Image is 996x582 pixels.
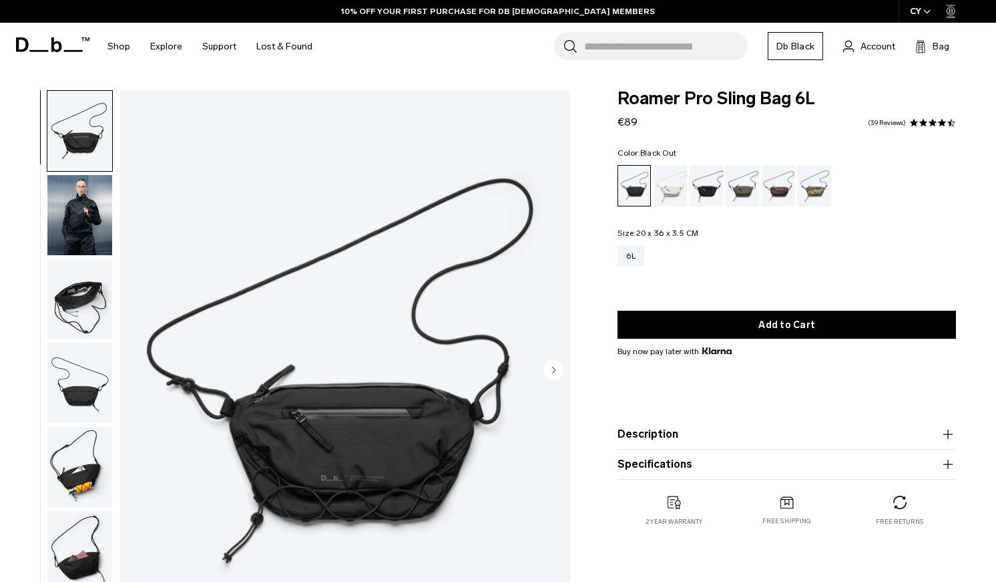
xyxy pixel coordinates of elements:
[543,360,563,383] button: Next slide
[640,148,676,158] span: Black Out
[617,456,956,472] button: Specifications
[843,38,895,54] a: Account
[47,174,113,256] button: Roamer Pro Sling Bag 6L Black Out
[256,23,312,70] a: Lost & Found
[860,39,895,53] span: Account
[617,345,731,357] span: Buy now pay later with
[868,120,906,126] a: 39 reviews
[617,165,651,206] a: Black Out
[47,259,113,340] button: Roamer Pro Sling Bag 6L Black Out
[690,165,723,206] a: Charcoal Grey
[47,343,112,423] img: Roamer Pro Sling Bag 6L Black Out
[876,517,923,527] p: Free returns
[47,342,113,424] button: Roamer Pro Sling Bag 6L Black Out
[915,38,949,54] button: Bag
[726,165,759,206] a: Forest Green
[341,5,655,17] a: 10% OFF YOUR FIRST PURCHASE FOR DB [DEMOGRAPHIC_DATA] MEMBERS
[646,517,703,527] p: 2 year warranty
[702,347,731,354] img: {"height" => 20, "alt" => "Klarna"}
[47,90,113,172] button: Roamer Pro Sling Bag 6L Black Out
[107,23,130,70] a: Shop
[762,517,811,526] p: Free shipping
[654,165,687,206] a: Oatmilk
[617,311,956,339] button: Add to Cart
[617,229,698,237] legend: Size:
[47,426,113,508] button: Roamer Pro Sling Bag 6L Black Out
[617,90,956,108] span: Roamer Pro Sling Bag 6L
[762,165,795,206] a: Homegrown with Lu
[768,32,823,60] a: Db Black
[97,23,322,70] nav: Main Navigation
[47,427,112,507] img: Roamer Pro Sling Bag 6L Black Out
[47,175,112,255] img: Roamer Pro Sling Bag 6L Black Out
[617,149,676,157] legend: Color:
[202,23,236,70] a: Support
[617,116,638,128] span: €89
[150,23,182,70] a: Explore
[798,165,831,206] a: Db x Beyond Medals
[636,229,699,238] span: 20 x 36 x 3.5 CM
[617,245,644,267] a: 6L
[933,39,949,53] span: Bag
[617,426,956,442] button: Description
[47,91,112,171] img: Roamer Pro Sling Bag 6L Black Out
[47,259,112,339] img: Roamer Pro Sling Bag 6L Black Out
